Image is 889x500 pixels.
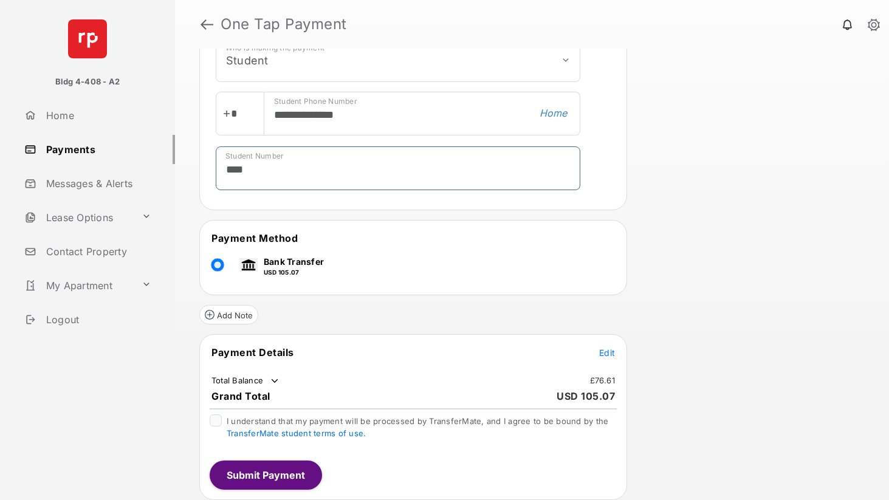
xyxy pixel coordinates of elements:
[211,232,298,244] span: Payment Method
[210,461,322,490] button: Submit Payment
[264,268,324,277] p: USD 105.07
[264,255,324,268] p: Bank Transfer
[589,375,616,386] td: £76.61
[199,305,258,324] button: Add Note
[19,135,175,164] a: Payments
[239,258,258,272] img: bank.png
[227,416,608,438] span: I understand that my payment will be processed by TransferMate, and I agree to be bound by the
[599,346,615,358] button: Edit
[19,237,175,266] a: Contact Property
[19,169,175,198] a: Messages & Alerts
[19,203,137,232] a: Lease Options
[221,17,347,32] strong: One Tap Payment
[557,390,615,402] span: USD 105.07
[599,348,615,358] span: Edit
[536,106,571,120] button: Home
[19,271,137,300] a: My Apartment
[211,390,270,402] span: Grand Total
[19,305,175,334] a: Logout
[227,428,366,438] a: TransferMate student terms of use.
[55,76,120,88] p: Bldg 4-408 - A2
[211,346,294,358] span: Payment Details
[19,101,175,130] a: Home
[68,19,107,58] img: svg+xml;base64,PHN2ZyB4bWxucz0iaHR0cDovL3d3dy53My5vcmcvMjAwMC9zdmciIHdpZHRoPSI2NCIgaGVpZ2h0PSI2NC...
[211,375,281,387] td: Total Balance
